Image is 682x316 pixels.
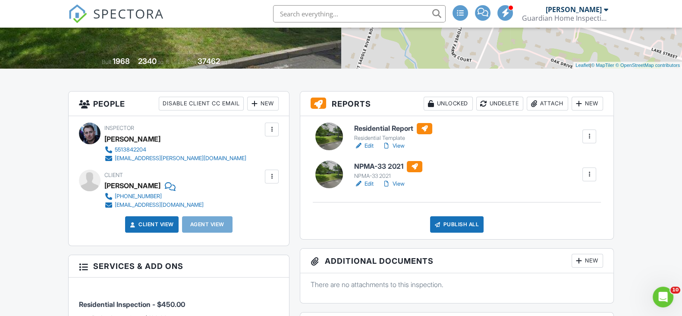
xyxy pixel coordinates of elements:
div: [PHONE_NUMBER] [115,193,162,200]
div: Publish All [430,216,484,233]
div: New [572,254,603,268]
span: sq.ft. [221,59,232,65]
h6: Residential Report [354,123,432,134]
span: Residential Inspection - $450.00 [79,300,185,309]
h3: Reports [300,92,613,116]
div: [PERSON_NAME] [546,5,602,14]
div: [EMAIL_ADDRESS][DOMAIN_NAME] [115,202,204,209]
a: Client View [128,220,174,229]
div: [PERSON_NAME] [104,133,160,145]
span: Lot Size [178,59,196,65]
a: View [382,180,405,188]
span: SPECTORA [93,4,164,22]
div: 37462 [198,57,220,66]
div: Disable Client CC Email [159,97,244,111]
div: Residential Template [354,135,432,142]
a: Edit [354,142,374,150]
div: [PERSON_NAME] [104,179,160,192]
div: New [247,97,279,111]
div: Unlocked [424,97,473,111]
h6: NPMA-33 2021 [354,161,422,172]
h3: Services & Add ons [69,255,289,278]
a: [EMAIL_ADDRESS][PERSON_NAME][DOMAIN_NAME] [104,154,246,163]
a: SPECTORA [68,12,164,30]
a: Edit [354,180,374,188]
a: [PHONE_NUMBER] [104,192,204,201]
a: © MapTiler [591,63,614,68]
a: 5513842204 [104,145,246,154]
a: © OpenStreetMap contributors [616,63,680,68]
iframe: Intercom live chat [653,287,673,307]
span: sq. ft. [158,59,170,65]
div: NPMA-33 2021 [354,173,422,180]
div: [EMAIL_ADDRESS][PERSON_NAME][DOMAIN_NAME] [115,155,246,162]
div: Undelete [476,97,523,111]
img: The Best Home Inspection Software - Spectora [68,4,87,23]
h3: People [69,92,289,116]
a: Residential Report Residential Template [354,123,432,142]
div: 5513842204 [115,146,146,153]
div: 2340 [138,57,157,66]
div: | [573,62,682,69]
span: Client [104,172,123,178]
span: Built [102,59,111,65]
h3: Additional Documents [300,249,613,273]
a: View [382,142,405,150]
a: [EMAIL_ADDRESS][DOMAIN_NAME] [104,201,204,209]
div: New [572,97,603,111]
span: 10 [670,287,680,294]
input: Search everything... [273,5,446,22]
span: Inspector [104,125,134,131]
a: Leaflet [575,63,590,68]
p: There are no attachments to this inspection. [311,280,603,289]
div: Guardian Home Inspections LLC [522,14,608,22]
div: Attach [527,97,568,111]
div: 1968 [113,57,130,66]
a: NPMA-33 2021 NPMA-33 2021 [354,161,422,180]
